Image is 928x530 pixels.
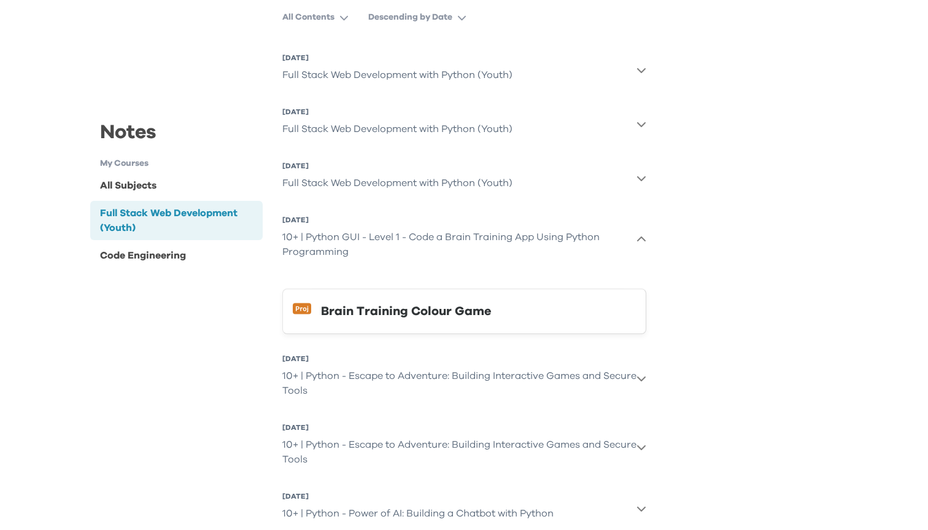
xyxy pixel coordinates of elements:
[368,6,476,28] button: Descending by Date
[282,215,636,225] div: [DATE]
[282,48,646,92] button: [DATE]Full Stack Web Development with Python (Youth)
[282,418,646,477] button: [DATE]10+ | Python - Escape to Adventure: Building Interactive Games and Secure Tools
[282,161,512,171] div: [DATE]
[282,6,358,28] button: All Contents
[282,102,646,146] button: [DATE]Full Stack Web Development with Python (Youth)
[282,354,636,364] div: [DATE]
[282,171,512,195] div: Full Stack Web Development with Python (Youth)
[282,210,646,269] button: [DATE]10+ | Python GUI - Level 1 - Code a Brain Training App Using Python Programming
[282,63,512,87] div: Full Stack Web Development with Python (Youth)
[282,432,636,472] div: 10+ | Python - Escape to Adventure: Building Interactive Games and Secure Tools
[368,11,452,23] p: Descending by Date
[282,117,512,141] div: Full Stack Web Development with Python (Youth)
[100,247,186,262] div: Code Engineering
[100,206,258,235] div: Full Stack Web Development (Youth)
[282,156,646,200] button: [DATE]Full Stack Web Development with Python (Youth)
[100,178,157,193] div: All Subjects
[282,501,554,526] div: 10+ | Python - Power of AI: Building a Chatbot with Python
[282,423,636,432] div: [DATE]
[282,11,334,23] p: All Contents
[282,289,646,334] button: Brain Training Colour Game
[282,364,636,403] div: 10+ | Python - Escape to Adventure: Building Interactive Games and Secure Tools
[321,302,636,321] div: Brain Training Colour Game
[100,157,263,170] h1: My Courses
[90,118,263,157] div: Notes
[282,225,636,264] div: 10+ | Python GUI - Level 1 - Code a Brain Training App Using Python Programming
[282,107,512,117] div: [DATE]
[282,491,554,501] div: [DATE]
[282,53,512,63] div: [DATE]
[282,349,646,408] button: [DATE]10+ | Python - Escape to Adventure: Building Interactive Games and Secure Tools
